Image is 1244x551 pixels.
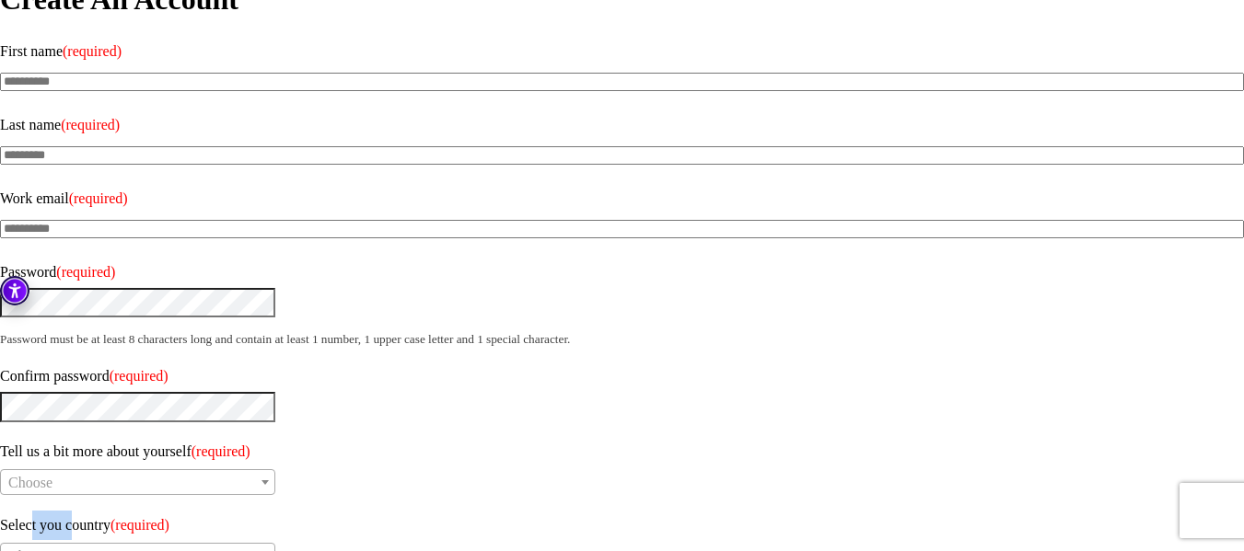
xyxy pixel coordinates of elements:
span: Choose [8,475,52,490]
span: (required) [192,443,250,459]
span: (required) [56,264,115,280]
span: (required) [110,517,169,533]
span: (required) [110,368,169,384]
span: (required) [61,117,120,132]
span: (required) [63,43,122,59]
span: (required) [69,190,128,206]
